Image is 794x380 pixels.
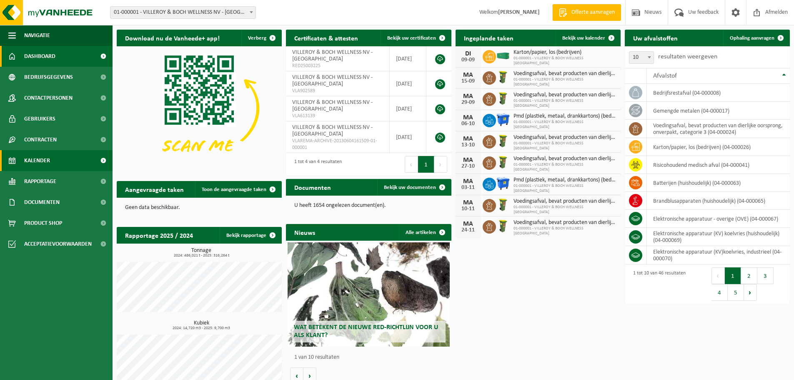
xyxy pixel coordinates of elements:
div: MA [460,93,476,100]
div: DI [460,50,476,57]
td: brandblusapparaten (huishoudelijk) (04-000065) [647,192,790,210]
span: 01-000001 - VILLEROY & BOCH WELLNESS [GEOGRAPHIC_DATA] [513,120,616,130]
div: 13-10 [460,142,476,148]
div: 06-10 [460,121,476,127]
button: Verberg [241,30,281,46]
span: VLA902589 [292,88,383,94]
td: gemengde metalen (04-000017) [647,102,790,120]
span: VILLEROY & BOCH WELLNESS NV - [GEOGRAPHIC_DATA] [292,74,373,87]
span: Acceptatievoorwaarden [24,234,92,254]
span: 01-000001 - VILLEROY & BOCH WELLNESS [GEOGRAPHIC_DATA] [513,184,616,194]
h2: Nieuws [286,224,323,240]
span: Voedingsafval, bevat producten van dierlijke oorsprong, onverpakt, categorie 3 [513,70,616,77]
div: MA [460,199,476,206]
td: voedingsafval, bevat producten van dierlijke oorsprong, onverpakt, categorie 3 (04-000024) [647,120,790,138]
div: MA [460,136,476,142]
span: 01-000001 - VILLEROY & BOCH WELLNESS [GEOGRAPHIC_DATA] [513,162,616,172]
button: 2 [741,267,757,284]
span: VILLEROY & BOCH WELLNESS NV - [GEOGRAPHIC_DATA] [292,49,373,62]
button: 1 [725,267,741,284]
div: MA [460,221,476,227]
span: Voedingsafval, bevat producten van dierlijke oorsprong, onverpakt, categorie 3 [513,156,616,162]
span: 01-000001 - VILLEROY & BOCH WELLNESS [GEOGRAPHIC_DATA] [513,141,616,151]
a: Bekijk uw kalender [556,30,620,46]
td: elektronische apparatuur (KV) koelvries (huishoudelijk) (04-000069) [647,228,790,246]
span: Offerte aanvragen [569,8,617,17]
div: MA [460,72,476,78]
img: WB-0060-HPE-GN-50 [496,70,510,84]
h3: Tonnage [121,248,282,258]
span: Bekijk uw certificaten [387,35,436,41]
h2: Uw afvalstoffen [625,30,686,46]
div: 03-11 [460,185,476,191]
a: Toon de aangevraagde taken [195,181,281,198]
span: Bedrijfsgegevens [24,67,73,88]
span: 01-000001 - VILLEROY & BOCH WELLNESS [GEOGRAPHIC_DATA] [513,226,616,236]
span: VILLEROY & BOCH WELLNESS NV - [GEOGRAPHIC_DATA] [292,99,373,112]
span: Pmd (plastiek, metaal, drankkartons) (bedrijven) [513,177,616,184]
h3: Kubiek [121,320,282,330]
span: Voedingsafval, bevat producten van dierlijke oorsprong, onverpakt, categorie 3 [513,198,616,205]
span: Documenten [24,192,60,213]
span: Voedingsafval, bevat producten van dierlijke oorsprong, onverpakt, categorie 3 [513,92,616,98]
h2: Aangevraagde taken [117,181,192,197]
td: [DATE] [390,46,426,71]
a: Ophaling aanvragen [723,30,789,46]
span: Karton/papier, los (bedrijven) [513,49,616,56]
span: Ophaling aanvragen [730,35,774,41]
span: 2024: 486,021 t - 2025: 316,264 t [121,254,282,258]
div: MA [460,178,476,185]
span: Bekijk uw kalender [562,35,605,41]
a: Bekijk uw certificaten [381,30,451,46]
div: MA [460,114,476,121]
span: Toon de aangevraagde taken [202,187,266,192]
span: Pmd (plastiek, metaal, drankkartons) (bedrijven) [513,113,616,120]
p: Geen data beschikbaar. [125,205,273,211]
span: Voedingsafval, bevat producten van dierlijke oorsprong, onverpakt, categorie 3 [513,134,616,141]
button: Next [744,284,757,301]
td: elektronische apparatuur (KV)koelvries, industrieel (04-000070) [647,246,790,264]
img: WB-0060-HPE-GN-50 [496,134,510,148]
span: VILLEROY & BOCH WELLNESS NV - [GEOGRAPHIC_DATA] [292,124,373,137]
span: Gebruikers [24,108,55,129]
span: Navigatie [24,25,50,46]
h2: Documenten [286,179,339,195]
td: elektronische apparatuur - overige (OVE) (04-000067) [647,210,790,228]
span: 2024: 14,720 m3 - 2025: 9,700 m3 [121,326,282,330]
h2: Certificaten & attesten [286,30,366,46]
img: WB-0060-HPE-GN-50 [496,91,510,106]
div: 27-10 [460,164,476,169]
span: Contactpersonen [24,88,73,108]
a: Offerte aanvragen [552,4,621,21]
button: 3 [757,267,774,284]
a: Bekijk uw documenten [377,179,451,196]
span: Bekijk uw documenten [384,185,436,190]
div: 09-09 [460,57,476,63]
span: Voedingsafval, bevat producten van dierlijke oorsprong, onverpakt, categorie 3 [513,219,616,226]
span: RED25003225 [292,63,383,69]
a: Bekijk rapportage [220,227,281,244]
h2: Ingeplande taken [456,30,522,46]
div: MA [460,157,476,164]
img: WB-0060-HPE-GN-50 [496,198,510,212]
button: Previous [405,156,418,173]
span: 10 [629,52,654,63]
td: batterijen (huishoudelijk) (04-000063) [647,174,790,192]
span: Kalender [24,150,50,171]
div: 1 tot 4 van 4 resultaten [290,155,342,174]
span: VLA613139 [292,113,383,119]
label: resultaten weergeven [658,53,717,60]
button: Previous [711,267,725,284]
p: 1 van 10 resultaten [294,355,447,360]
td: karton/papier, los (bedrijven) (04-000026) [647,138,790,156]
span: 01-000001 - VILLEROY & BOCH WELLNESS NV - ROESELARE [110,7,255,18]
td: [DATE] [390,96,426,121]
td: [DATE] [390,121,426,153]
td: bedrijfsrestafval (04-000008) [647,84,790,102]
td: risicohoudend medisch afval (04-000041) [647,156,790,174]
span: Afvalstof [653,73,677,79]
td: [DATE] [390,71,426,96]
h2: Download nu de Vanheede+ app! [117,30,228,46]
div: 15-09 [460,78,476,84]
img: WB-0060-HPE-GN-50 [496,219,510,233]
